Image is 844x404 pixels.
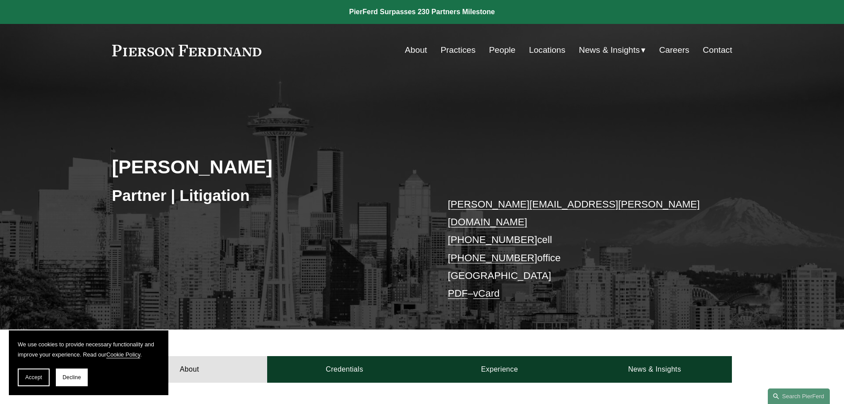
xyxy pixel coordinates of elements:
a: People [489,42,516,59]
a: Locations [529,42,565,59]
a: [PERSON_NAME][EMAIL_ADDRESS][PERSON_NAME][DOMAIN_NAME] [448,199,700,227]
a: [PHONE_NUMBER] [448,234,537,245]
a: vCard [473,288,500,299]
a: Practices [440,42,475,59]
a: PDF [448,288,468,299]
a: About [112,356,267,383]
span: News & Insights [579,43,640,58]
a: About [405,42,427,59]
button: Decline [56,369,88,386]
a: [PHONE_NUMBER] [448,252,537,263]
h3: Partner | Litigation [112,186,422,205]
p: We use cookies to provide necessary functionality and improve your experience. Read our . [18,339,159,360]
a: Cookie Policy [106,351,140,358]
h2: [PERSON_NAME] [112,155,422,178]
p: cell office [GEOGRAPHIC_DATA] – [448,196,706,303]
a: Experience [422,356,577,383]
span: Decline [62,374,81,380]
a: folder dropdown [579,42,646,59]
section: Cookie banner [9,330,168,395]
a: News & Insights [577,356,732,383]
a: Contact [703,42,732,59]
a: Careers [659,42,689,59]
button: Accept [18,369,50,386]
a: Search this site [768,388,830,404]
span: Accept [25,374,42,380]
a: Credentials [267,356,422,383]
